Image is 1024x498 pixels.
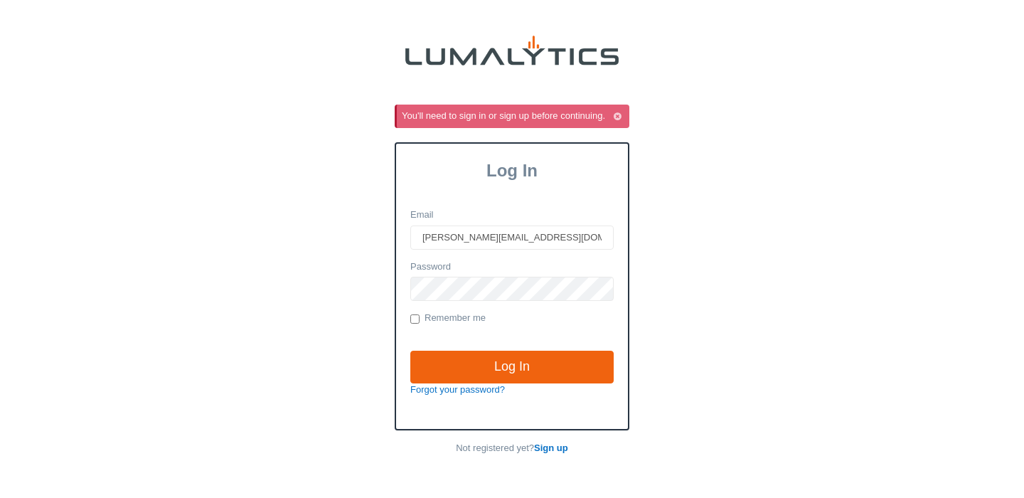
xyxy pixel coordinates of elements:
[410,208,434,222] label: Email
[410,384,505,395] a: Forgot your password?
[410,314,420,324] input: Remember me
[410,260,451,274] label: Password
[410,351,614,383] input: Log In
[405,36,619,65] img: lumalytics-black-e9b537c871f77d9ce8d3a6940f85695cd68c596e3f819dc492052d1098752254.png
[395,442,629,455] p: Not registered yet?
[396,161,628,181] h3: Log In
[410,226,614,250] input: Email
[410,312,486,326] label: Remember me
[534,443,568,453] a: Sign up
[402,110,626,123] div: You'll need to sign in or sign up before continuing.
